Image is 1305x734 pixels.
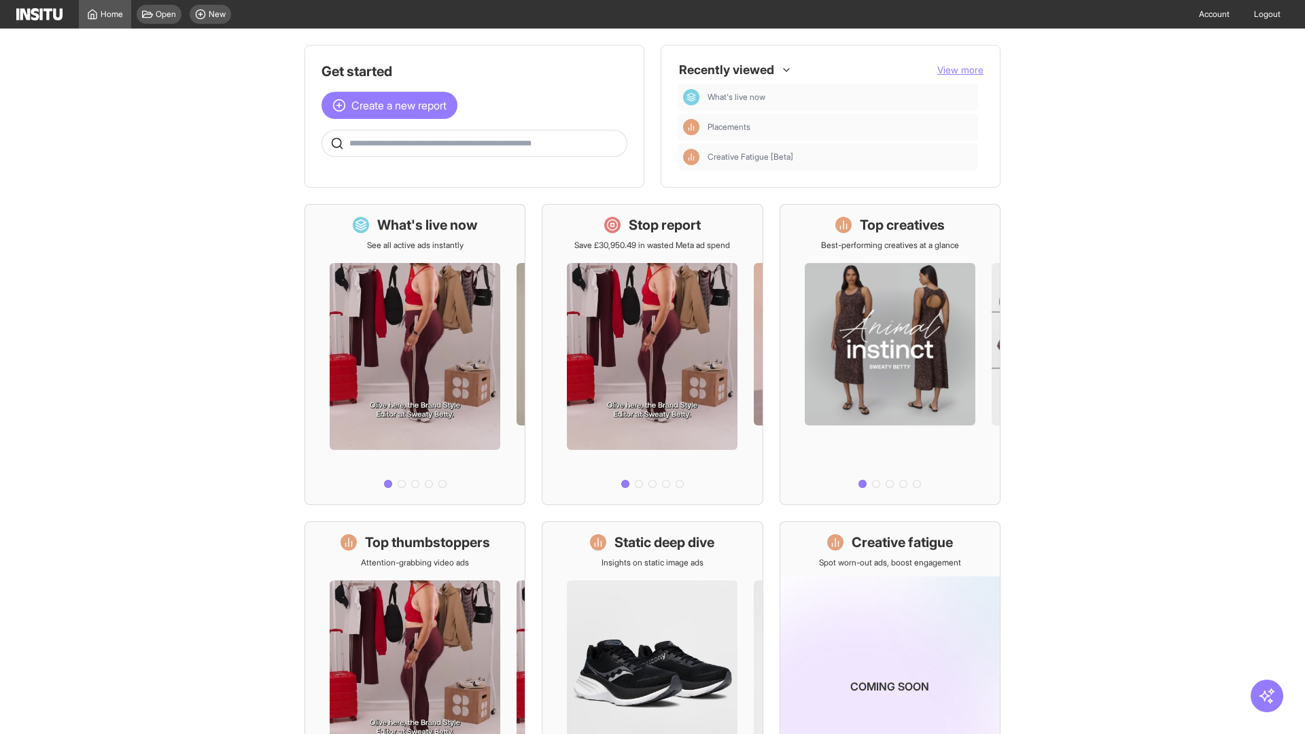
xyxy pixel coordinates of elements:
[321,92,457,119] button: Create a new report
[16,8,63,20] img: Logo
[614,533,714,552] h1: Static deep dive
[367,240,464,251] p: See all active ads instantly
[821,240,959,251] p: Best-performing creatives at a glance
[156,9,176,20] span: Open
[708,92,973,103] span: What's live now
[708,152,973,162] span: Creative Fatigue [Beta]
[209,9,226,20] span: New
[708,122,750,133] span: Placements
[377,215,478,234] h1: What's live now
[101,9,123,20] span: Home
[542,204,763,505] a: Stop reportSave £30,950.49 in wasted Meta ad spend
[683,119,699,135] div: Insights
[780,204,1000,505] a: Top creativesBest-performing creatives at a glance
[937,64,984,75] span: View more
[708,92,765,103] span: What's live now
[683,149,699,165] div: Insights
[860,215,945,234] h1: Top creatives
[321,62,627,81] h1: Get started
[304,204,525,505] a: What's live nowSee all active ads instantly
[361,557,469,568] p: Attention-grabbing video ads
[365,533,490,552] h1: Top thumbstoppers
[629,215,701,234] h1: Stop report
[708,122,973,133] span: Placements
[602,557,703,568] p: Insights on static image ads
[574,240,730,251] p: Save £30,950.49 in wasted Meta ad spend
[708,152,793,162] span: Creative Fatigue [Beta]
[937,63,984,77] button: View more
[683,89,699,105] div: Dashboard
[351,97,447,113] span: Create a new report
